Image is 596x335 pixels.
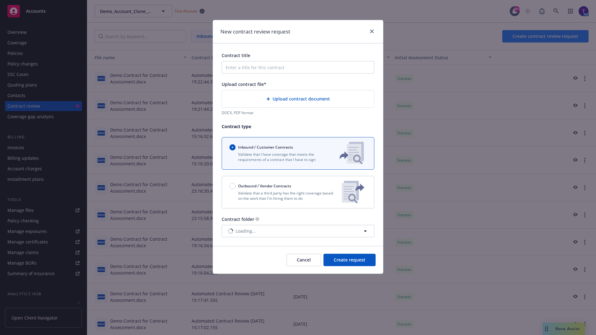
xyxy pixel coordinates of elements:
[297,257,311,263] span: Cancel
[368,28,376,35] a: close
[238,145,293,150] span: Inbound / Customer Contracts
[287,254,321,266] button: Cancel
[220,28,290,36] h1: New contract review request
[222,90,374,108] div: Upload contract document
[222,225,374,237] button: Loading...
[323,254,376,266] button: Create request
[273,96,330,102] span: Upload contract document
[222,216,254,222] span: Contract folder
[222,110,374,115] div: DOCX, PDF format
[222,123,374,130] p: Contract type
[238,183,291,189] span: Outbound / Vendor Contracts
[222,52,250,58] span: Contract title
[334,257,365,263] span: Create request
[229,144,236,150] input: Inbound / Customer Contracts
[222,137,374,170] button: Inbound / Customer ContractsValidate that I have coverage that meets the requirements of a contra...
[222,61,374,74] input: Enter a title for this contract
[236,228,256,234] span: Loading...
[229,152,329,162] p: Validate that I have coverage that meets the requirements of a contract that I have to sign
[222,81,266,87] span: Upload contract file*
[229,183,236,189] input: Outbound / Vendor Contracts
[222,176,374,208] button: Outbound / Vendor ContractsValidate that a third party has the right coverage based on the work t...
[229,190,337,201] p: Validate that a third party has the right coverage based on the work that I'm hiring them to do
